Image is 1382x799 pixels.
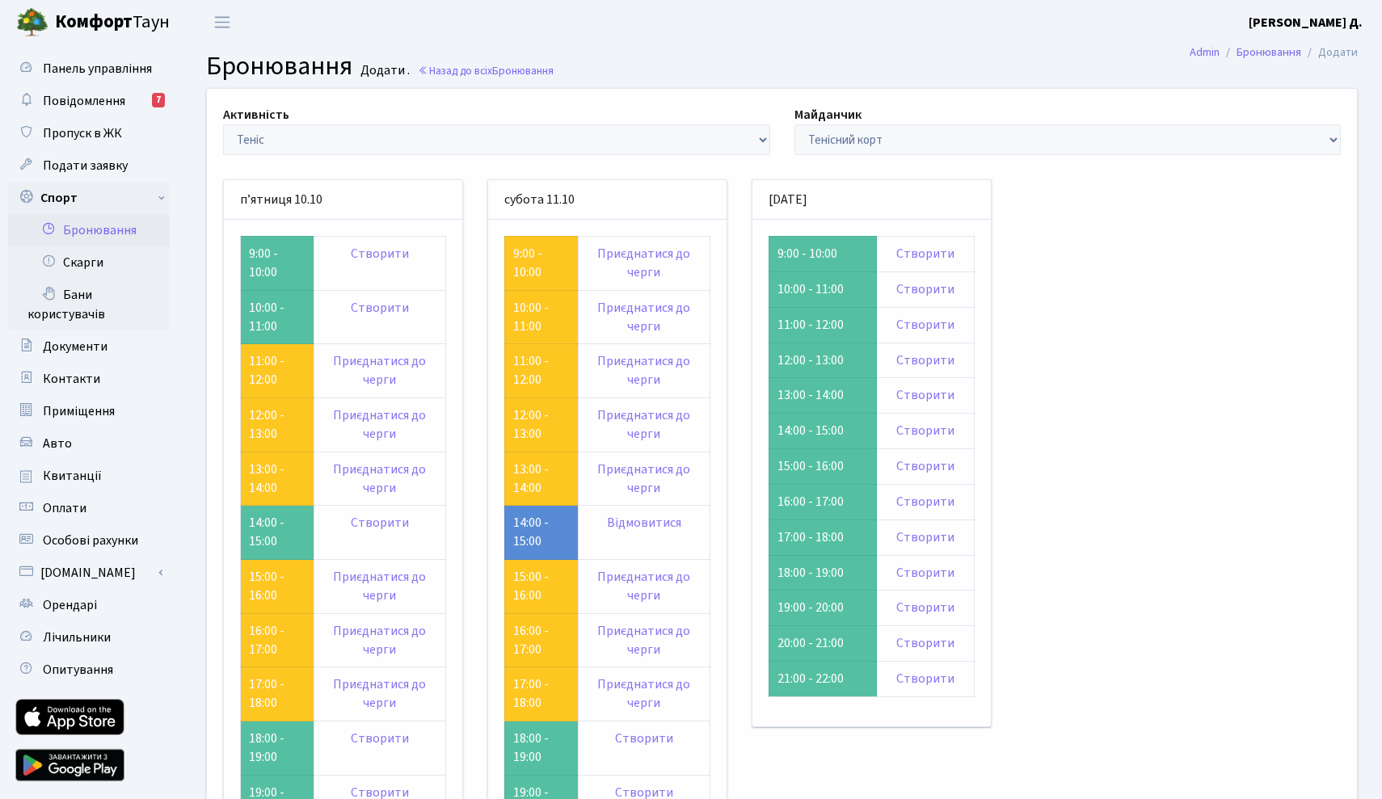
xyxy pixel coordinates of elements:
a: Бани користувачів [8,279,170,330]
td: 10:00 - 11:00 [769,271,876,307]
a: Створити [896,634,954,652]
a: Повідомлення7 [8,85,170,117]
a: Приєднатися до черги [333,568,426,604]
a: 11:00 - 12:00 [249,352,284,389]
a: Приєднатися до черги [597,460,690,497]
a: Створити [896,670,954,688]
div: 7 [152,93,165,107]
a: Скарги [8,246,170,279]
a: 15:00 - 16:00 [513,568,549,604]
a: 13:00 - 14:00 [249,460,284,497]
a: 17:00 - 18:00 [513,675,549,712]
a: Подати заявку [8,149,170,182]
a: Приєднатися до черги [597,299,690,335]
a: 16:00 - 17:00 [249,622,284,658]
span: Таун [55,9,170,36]
button: Переключити навігацію [202,9,242,36]
a: Створити [896,457,954,475]
a: 14:00 - 15:00 [513,514,549,550]
a: Приєднатися до черги [597,245,690,281]
a: Приєднатися до черги [597,675,690,712]
a: Приєднатися до черги [597,352,690,389]
td: 10:00 - 11:00 [241,290,314,344]
td: 21:00 - 22:00 [769,662,876,697]
a: 13:00 - 14:00 [513,460,549,497]
td: 12:00 - 13:00 [769,343,876,378]
span: Панель управління [43,60,152,78]
span: Пропуск в ЖК [43,124,122,142]
small: Додати . [357,63,410,78]
a: 12:00 - 13:00 [513,406,549,443]
a: [PERSON_NAME] Д. [1249,13,1363,32]
a: [DOMAIN_NAME] [8,557,170,589]
span: Оплати [43,499,86,517]
span: Авто [43,435,72,452]
a: 16:00 - 17:00 [513,622,549,658]
li: Додати [1301,44,1358,61]
a: Створити [896,599,954,616]
a: 12:00 - 13:00 [249,406,284,443]
a: Оплати [8,492,170,524]
a: Приєднатися до черги [333,622,426,658]
td: 18:00 - 19:00 [241,721,314,776]
a: Особові рахунки [8,524,170,557]
td: 14:00 - 15:00 [769,414,876,449]
a: Назад до всіхБронювання [418,63,554,78]
a: Створити [896,280,954,298]
a: Спорт [8,182,170,214]
a: 17:00 - 18:00 [249,675,284,712]
span: Квитанції [43,467,102,485]
span: Повідомлення [43,92,125,110]
td: 16:00 - 17:00 [769,484,876,519]
a: Приміщення [8,395,170,427]
img: logo.png [16,6,48,39]
a: Створити [896,386,954,404]
a: Відмовитися [607,514,681,532]
a: Квитанції [8,460,170,492]
td: 18:00 - 19:00 [769,555,876,591]
td: 17:00 - 18:00 [769,519,876,555]
td: 20:00 - 21:00 [769,626,876,662]
a: 9:00 - 10:00 [513,245,542,281]
b: [PERSON_NAME] Д. [1249,14,1363,32]
span: Особові рахунки [43,532,138,549]
a: Створити [896,422,954,439]
a: Створити [896,351,954,369]
a: Документи [8,330,170,363]
span: Документи [43,338,107,355]
td: 13:00 - 14:00 [769,378,876,414]
a: 15:00 - 16:00 [249,568,284,604]
a: Контакти [8,363,170,395]
a: Приєднатися до черги [597,622,690,658]
a: Бронювання [1237,44,1301,61]
a: Пропуск в ЖК [8,117,170,149]
a: Створити [896,245,954,263]
div: п’ятниця 10.10 [224,180,462,220]
a: Приєднатися до черги [597,568,690,604]
a: Приєднатися до черги [333,406,426,443]
a: Авто [8,427,170,460]
td: 11:00 - 12:00 [769,307,876,343]
td: 14:00 - 15:00 [241,506,314,560]
span: Приміщення [43,402,115,420]
div: [DATE] [752,180,991,220]
td: 9:00 - 10:00 [241,236,314,290]
td: 18:00 - 19:00 [504,721,578,776]
label: Майданчик [794,105,862,124]
span: Опитування [43,661,113,679]
a: Створити [351,299,409,317]
a: 10:00 - 11:00 [513,299,549,335]
td: 19:00 - 20:00 [769,591,876,626]
a: Створити [351,514,409,532]
b: Комфорт [55,9,133,35]
a: Admin [1190,44,1220,61]
a: Приєднатися до черги [333,675,426,712]
span: Бронювання [492,63,554,78]
a: Створити [896,528,954,546]
a: Опитування [8,654,170,686]
a: Приєднатися до черги [333,352,426,389]
a: Бронювання [8,214,170,246]
span: Орендарі [43,596,97,614]
nav: breadcrumb [1165,36,1382,69]
a: Приєднатися до черги [333,460,426,497]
